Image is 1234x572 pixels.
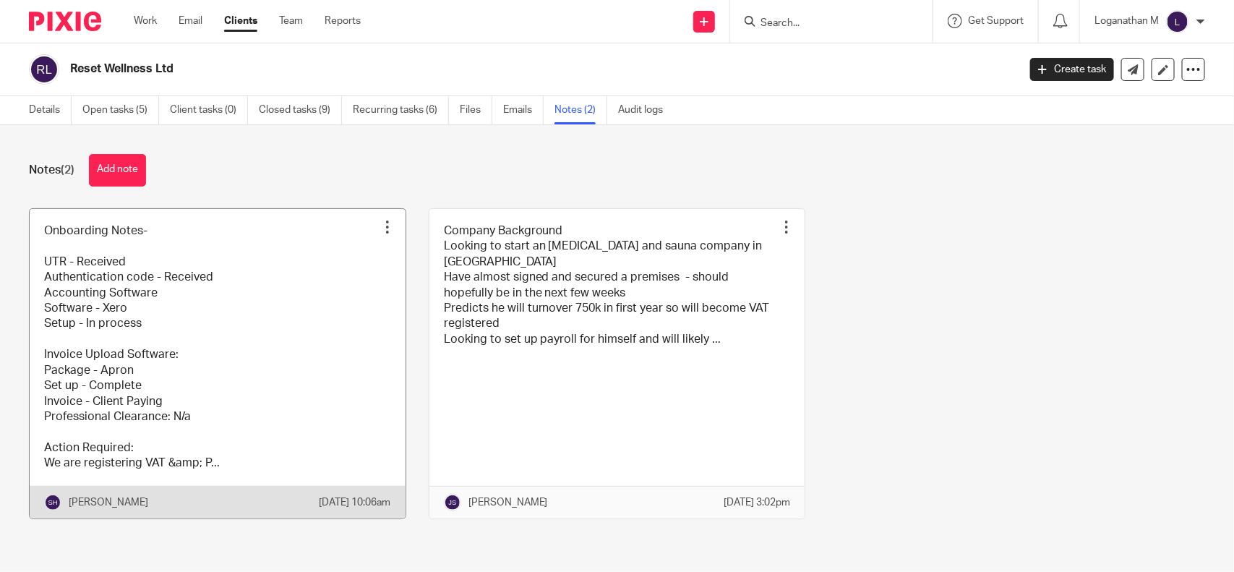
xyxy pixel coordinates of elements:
[468,495,548,510] p: [PERSON_NAME]
[61,164,74,176] span: (2)
[82,96,159,124] a: Open tasks (5)
[259,96,342,124] a: Closed tasks (9)
[69,495,148,510] p: [PERSON_NAME]
[503,96,544,124] a: Emails
[618,96,674,124] a: Audit logs
[44,494,61,511] img: svg%3E
[29,96,72,124] a: Details
[724,495,790,510] p: [DATE] 3:02pm
[325,14,361,28] a: Reports
[1166,10,1189,33] img: svg%3E
[29,54,59,85] img: svg%3E
[179,14,202,28] a: Email
[968,16,1024,26] span: Get Support
[29,12,101,31] img: Pixie
[279,14,303,28] a: Team
[224,14,257,28] a: Clients
[320,495,391,510] p: [DATE] 10:06am
[1094,14,1159,28] p: Loganathan M
[554,96,607,124] a: Notes (2)
[759,17,889,30] input: Search
[134,14,157,28] a: Work
[460,96,492,124] a: Files
[89,154,146,187] button: Add note
[444,494,461,511] img: svg%3E
[170,96,248,124] a: Client tasks (0)
[1030,58,1114,81] a: Create task
[70,61,820,77] h2: Reset Wellness Ltd
[29,163,74,178] h1: Notes
[353,96,449,124] a: Recurring tasks (6)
